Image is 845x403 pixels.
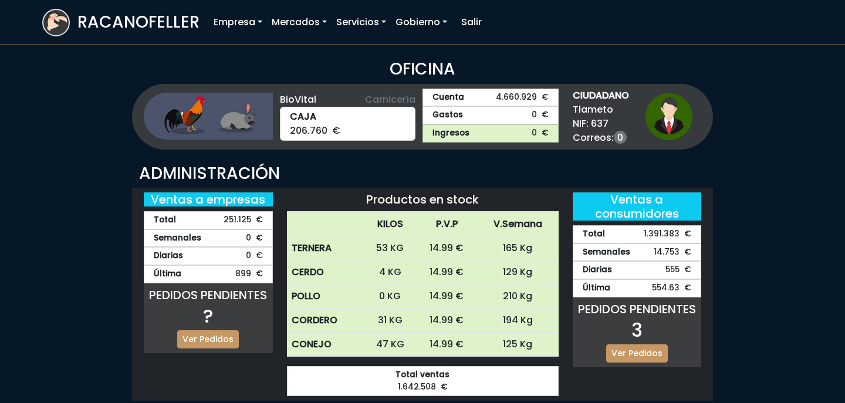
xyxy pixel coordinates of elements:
strong: Total [583,228,605,241]
td: 47 KG [364,333,417,357]
span: Correos: [573,131,629,145]
h5: Ventas a empresas [144,192,273,206]
span: NIF: 637 [573,117,629,131]
div: 1.391.383 € [573,225,702,243]
td: 194 Kg [477,309,559,333]
a: Mercados [267,11,332,34]
div: 899 € [144,265,273,283]
strong: Gastos [432,109,463,121]
h5: PEDIDOS PENDIENTES [144,288,273,302]
a: 0 [614,131,627,144]
td: 125 Kg [477,333,559,357]
th: POLLO [287,285,364,309]
a: Gastos0 € [422,106,559,124]
strong: Última [583,282,610,294]
a: Ingresos0 € [422,124,559,143]
strong: Última [154,268,181,280]
a: Ver Pedidos [606,344,668,363]
strong: Total ventas [297,369,549,381]
a: Cuenta4.660.929 € [422,89,559,107]
td: 0 KG [364,285,417,309]
th: KILOS [364,212,417,236]
td: 129 Kg [477,260,559,285]
div: BioVital [280,93,416,107]
div: 0 € [144,229,273,248]
a: Servicios [332,11,391,34]
td: 31 KG [364,309,417,333]
div: 206.760 € [280,107,416,141]
div: 0 € [144,247,273,265]
span: Tlameto [573,103,629,117]
div: 554.63 € [573,279,702,297]
a: Gobierno [391,11,452,34]
td: 14.99 € [417,309,478,333]
div: 1.642.508 € [287,366,559,396]
h3: RACANOFELLER [77,12,200,32]
strong: Semanales [154,232,201,245]
td: 14.99 € [417,260,478,285]
img: ganaderia.png [144,93,273,140]
strong: Total [154,214,176,226]
a: Salir [457,11,486,34]
strong: Ingresos [432,127,469,140]
td: 4 KG [364,260,417,285]
div: 14.753 € [573,243,702,262]
span: Carnicería [365,93,415,107]
a: Ver Pedidos [177,330,239,348]
th: CONEJO [287,333,364,357]
strong: Diarias [154,250,183,262]
th: V.Semana [477,212,559,236]
a: RACANOFELLER [42,6,200,39]
div: 251.125 € [144,211,273,229]
td: 165 Kg [477,236,559,260]
strong: Semanales [583,246,630,259]
th: TERNERA [287,236,364,260]
td: 14.99 € [417,236,478,260]
h5: Productos en stock [287,192,559,206]
strong: CIUDADANO [573,89,629,103]
td: 53 KG [364,236,417,260]
th: P.V.P [417,212,478,236]
h3: ADMINISTRACIÓN [139,164,706,184]
th: CORDERO [287,309,364,333]
td: 210 Kg [477,285,559,309]
a: Empresa [209,11,267,34]
th: CERDO [287,260,364,285]
span: ? [203,303,213,329]
strong: CAJA [290,110,406,124]
strong: Cuenta [432,92,464,104]
img: logoracarojo.png [43,10,69,32]
h5: PEDIDOS PENDIENTES [573,302,702,316]
img: ciudadano1.png [645,93,692,140]
h5: Ventas a consumidores [573,192,702,221]
td: 14.99 € [417,285,478,309]
span: 3 [631,317,643,343]
div: 555 € [573,261,702,279]
h3: OFICINA [42,59,803,79]
strong: Diarias [583,264,612,276]
td: 14.99 € [417,333,478,357]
